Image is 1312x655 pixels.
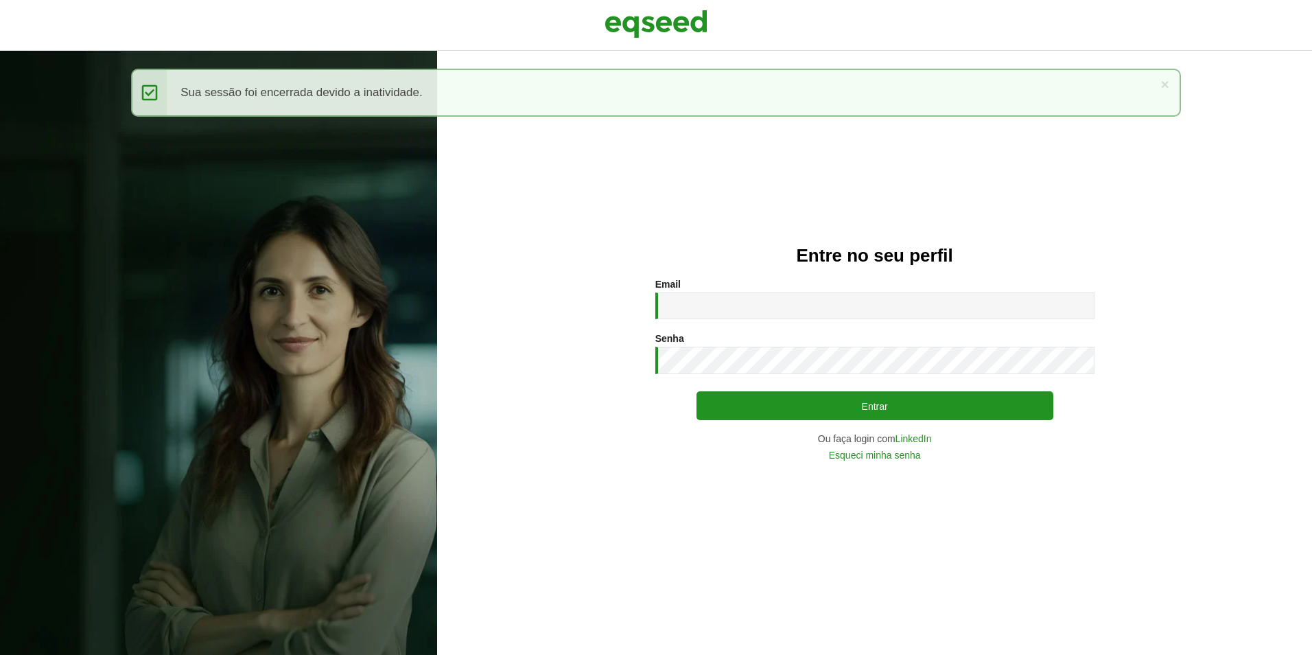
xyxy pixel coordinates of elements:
[655,434,1094,444] div: Ou faça login com
[605,7,707,41] img: EqSeed Logo
[131,69,1181,117] div: Sua sessão foi encerrada devido a inatividade.
[829,450,921,460] a: Esqueci minha senha
[1161,77,1169,91] a: ×
[465,246,1285,266] h2: Entre no seu perfil
[655,279,681,289] label: Email
[696,391,1053,420] button: Entrar
[655,334,684,343] label: Senha
[895,434,932,444] a: LinkedIn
